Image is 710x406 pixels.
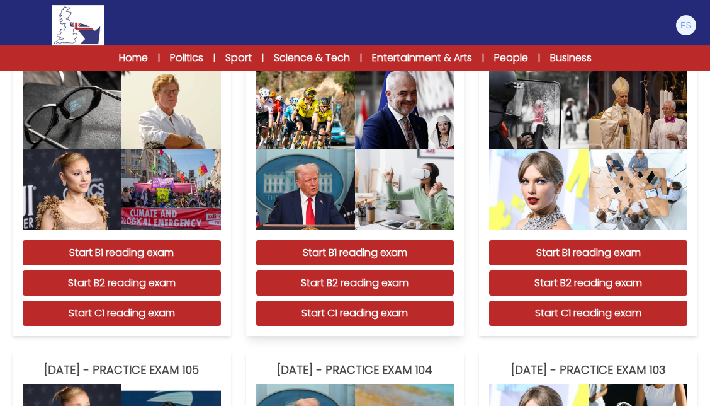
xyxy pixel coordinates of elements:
[489,270,687,296] button: Start B2 reading exam
[256,69,355,149] img: PRACTICE EXAM 107
[489,69,588,149] img: PRACTICE EXAM 106
[23,301,221,326] button: Start C1 reading exam
[372,50,472,66] a: Entertainment & Arts
[494,50,528,66] a: People
[213,52,215,64] span: |
[23,270,221,296] button: Start B2 reading exam
[489,301,687,326] button: Start C1 reading exam
[23,149,121,230] img: PRACTICE EXAM 108
[489,361,687,379] h3: [DATE] - PRACTICE EXAM 103
[170,50,203,66] a: Politics
[225,50,252,66] a: Sport
[23,69,121,149] img: PRACTICE EXAM 108
[256,149,355,230] img: PRACTICE EXAM 107
[482,52,484,64] span: |
[121,149,220,230] img: PRACTICE EXAM 108
[256,270,454,296] button: Start B2 reading exam
[360,52,362,64] span: |
[23,361,221,379] h3: [DATE] - PRACTICE EXAM 105
[256,301,454,326] button: Start C1 reading exam
[274,50,350,66] a: Science & Tech
[119,50,148,66] a: Home
[52,5,104,45] img: Logo
[256,240,454,265] button: Start B1 reading exam
[550,50,592,66] a: Business
[589,69,687,149] img: PRACTICE EXAM 106
[676,15,696,35] img: Francesco Scarrone
[489,149,588,230] img: PRACTICE EXAM 106
[256,361,454,379] h3: [DATE] - PRACTICE EXAM 104
[23,240,221,265] button: Start B1 reading exam
[262,52,264,64] span: |
[355,149,454,230] img: PRACTICE EXAM 107
[589,149,687,230] img: PRACTICE EXAM 106
[489,240,687,265] button: Start B1 reading exam
[13,5,144,45] a: Logo
[538,52,540,64] span: |
[121,69,220,149] img: PRACTICE EXAM 108
[158,52,160,64] span: |
[355,69,454,149] img: PRACTICE EXAM 107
